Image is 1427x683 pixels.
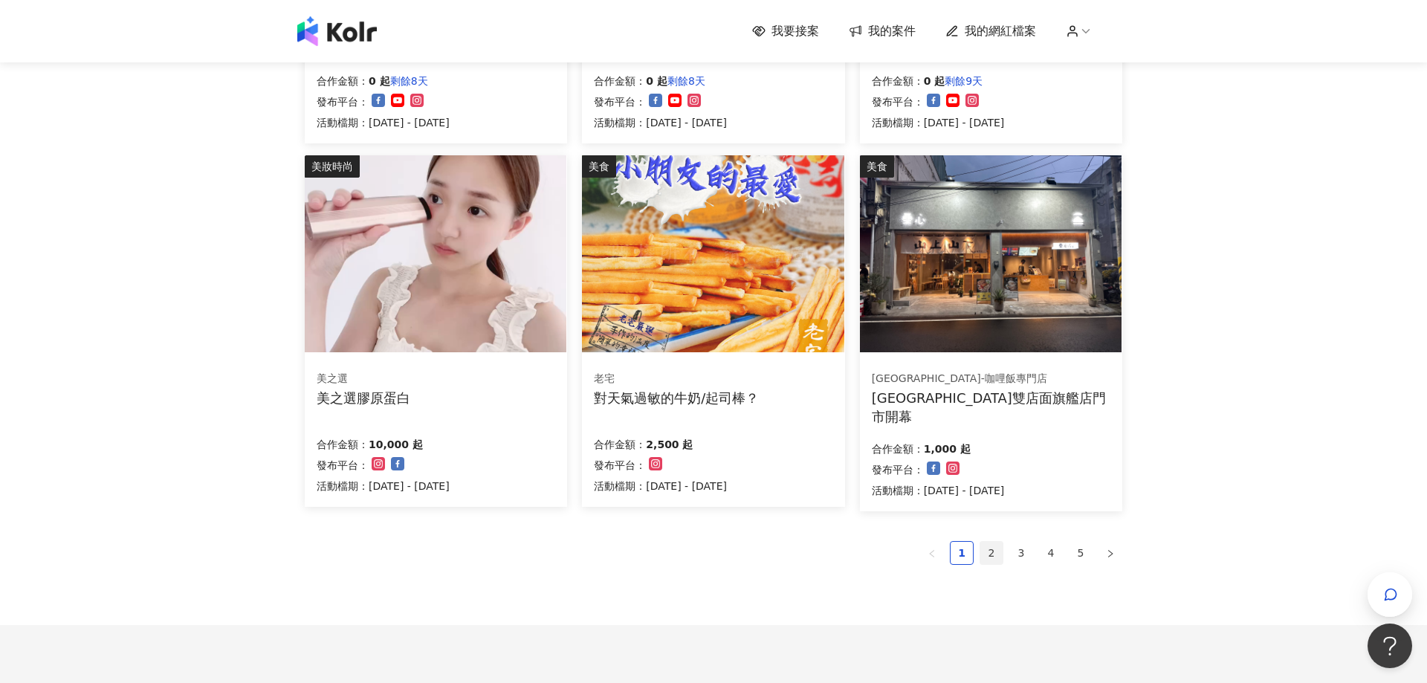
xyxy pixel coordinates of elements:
[872,389,1110,426] div: [GEOGRAPHIC_DATA]雙店面旗艦店門市開幕
[920,541,944,565] li: Previous Page
[872,372,1110,386] div: [GEOGRAPHIC_DATA]-咖哩飯專門店
[317,372,410,386] div: 美之選
[317,72,369,90] p: 合作金額：
[872,461,924,479] p: 發布平台：
[317,389,410,407] div: 美之選膠原蛋白
[582,155,844,352] img: 老宅牛奶棒/老宅起司棒
[945,23,1036,39] a: 我的網紅檔案
[667,72,705,90] p: 剩餘8天
[752,23,819,39] a: 我要接案
[872,93,924,111] p: 發布平台：
[390,72,428,90] p: 剩餘8天
[594,93,646,111] p: 發布平台：
[1040,542,1062,564] a: 4
[1106,549,1115,558] span: right
[945,72,983,90] p: 剩餘9天
[920,541,944,565] button: left
[980,542,1003,564] a: 2
[872,440,924,458] p: 合作金額：
[305,155,360,178] div: 美妝時尚
[317,114,450,132] p: 活動檔期：[DATE] - [DATE]
[928,549,936,558] span: left
[965,23,1036,39] span: 我的網紅檔案
[924,72,945,90] p: 0 起
[950,541,974,565] li: 1
[951,542,973,564] a: 1
[297,16,377,46] img: logo
[924,440,971,458] p: 1,000 起
[594,456,646,474] p: 發布平台：
[594,72,646,90] p: 合作金額：
[317,477,450,495] p: 活動檔期：[DATE] - [DATE]
[646,436,693,453] p: 2,500 起
[868,23,916,39] span: 我的案件
[1098,541,1122,565] button: right
[594,436,646,453] p: 合作金額：
[369,436,423,453] p: 10,000 起
[1069,541,1093,565] li: 5
[594,389,759,407] div: 對天氣過敏的牛奶/起司棒？
[980,541,1003,565] li: 2
[849,23,916,39] a: 我的案件
[317,93,369,111] p: 發布平台：
[872,482,1005,499] p: 活動檔期：[DATE] - [DATE]
[317,436,369,453] p: 合作金額：
[646,72,667,90] p: 0 起
[594,372,759,386] div: 老宅
[872,114,1005,132] p: 活動檔期：[DATE] - [DATE]
[305,155,566,352] img: 美之選膠原蛋白送RF美容儀
[860,155,894,178] div: 美食
[369,72,390,90] p: 0 起
[1098,541,1122,565] li: Next Page
[860,155,1122,352] img: 山上山下：主打「咖哩飯全新菜單」與全新門市營運、桑心茶室：新品包括「打米麻糬鮮奶」、「義式冰淇淋」、「麵茶奶蓋」 加值亮點：與日本插畫家合作的「聯名限定新品」、提袋與周邊商品同步推出
[594,114,727,132] p: 活動檔期：[DATE] - [DATE]
[771,23,819,39] span: 我要接案
[317,456,369,474] p: 發布平台：
[1039,541,1063,565] li: 4
[1070,542,1092,564] a: 5
[1009,541,1033,565] li: 3
[872,72,924,90] p: 合作金額：
[1368,624,1412,668] iframe: Help Scout Beacon - Open
[1010,542,1032,564] a: 3
[594,477,727,495] p: 活動檔期：[DATE] - [DATE]
[582,155,616,178] div: 美食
